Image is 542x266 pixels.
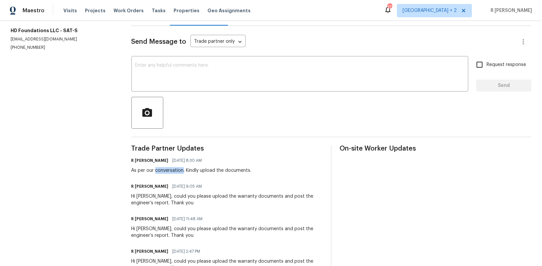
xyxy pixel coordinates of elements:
[173,248,200,255] span: [DATE] 2:47 PM
[403,7,457,14] span: [GEOGRAPHIC_DATA] + 2
[63,7,77,14] span: Visits
[152,8,166,13] span: Tasks
[23,7,44,14] span: Maestro
[11,36,116,42] p: [EMAIL_ADDRESS][DOMAIN_NAME]
[131,193,323,206] div: Hi [PERSON_NAME], could you please upload the warranty documents and post the engineer’s report. ...
[174,7,199,14] span: Properties
[131,183,169,190] h6: R [PERSON_NAME]
[11,27,116,34] h5: HD Foundations LLC - SAT-S
[488,7,532,14] span: R [PERSON_NAME]
[131,167,252,174] div: As per our conversation. Kindly upload the documents.
[387,4,392,11] div: 177
[173,216,203,222] span: [DATE] 11:48 AM
[85,7,106,14] span: Projects
[131,145,323,152] span: Trade Partner Updates
[207,7,251,14] span: Geo Assignments
[131,38,187,45] span: Send Message to
[487,61,526,68] span: Request response
[173,157,202,164] span: [DATE] 8:30 AM
[11,45,116,50] p: [PHONE_NUMBER]
[131,157,169,164] h6: R [PERSON_NAME]
[131,226,323,239] div: Hi [PERSON_NAME], could you please upload the warranty documents and post the engineer’s report. ...
[191,36,246,47] div: Trade partner only
[114,7,144,14] span: Work Orders
[131,248,169,255] h6: R [PERSON_NAME]
[131,216,169,222] h6: R [PERSON_NAME]
[173,183,202,190] span: [DATE] 9:05 AM
[340,145,531,152] span: On-site Worker Updates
